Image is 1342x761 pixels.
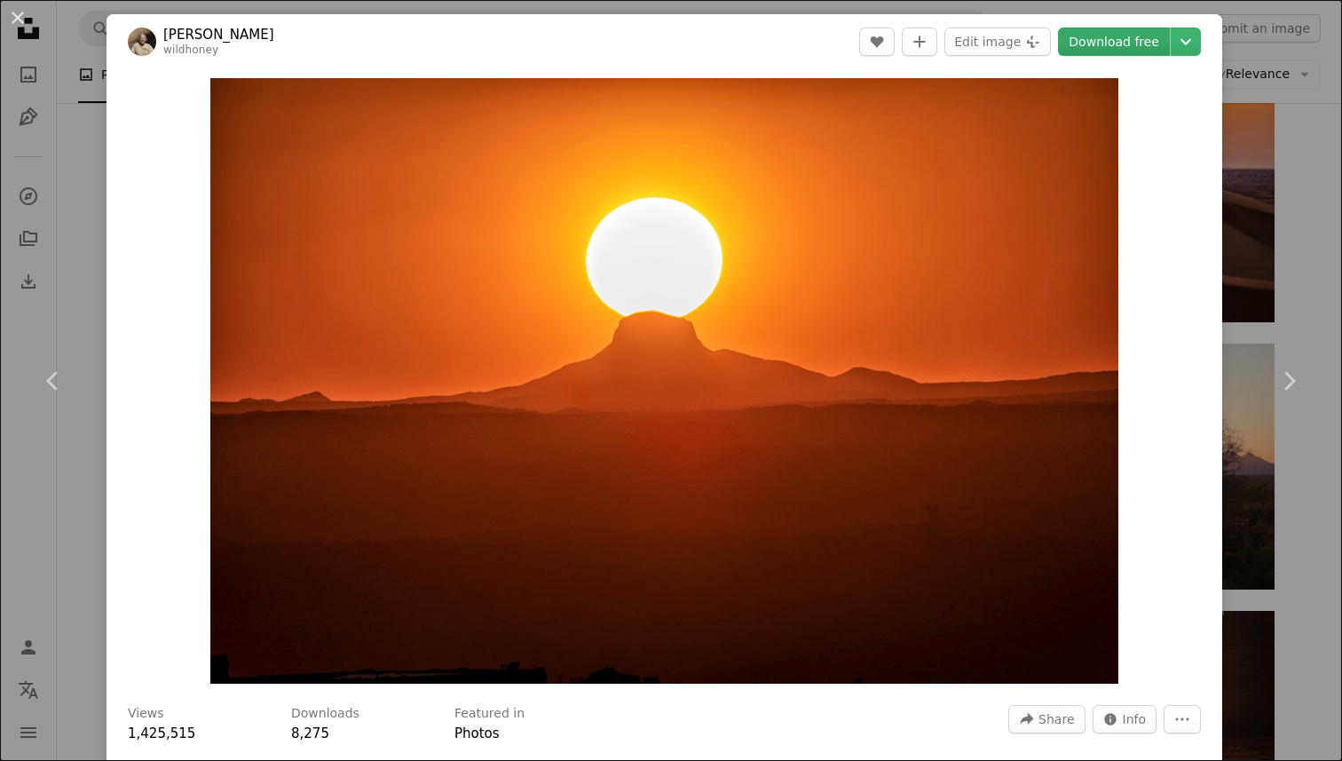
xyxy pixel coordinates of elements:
[128,725,195,741] span: 1,425,515
[128,28,156,56] img: Go to John Fowler's profile
[1058,28,1170,56] a: Download free
[291,705,359,723] h3: Downloads
[163,26,274,44] a: [PERSON_NAME]
[1008,705,1085,733] button: Share this image
[454,705,525,723] h3: Featured in
[454,725,500,741] a: Photos
[128,705,164,723] h3: Views
[1171,28,1201,56] button: Choose download size
[291,725,329,741] span: 8,275
[1038,706,1074,733] span: Share
[944,28,1051,56] button: Edit image
[902,28,937,56] button: Add to Collection
[210,78,1118,684] img: silhouette of mountain range during sunrise
[859,28,895,56] button: Like
[1164,705,1201,733] button: More Actions
[1093,705,1157,733] button: Stats about this image
[1235,296,1342,466] a: Next
[210,78,1118,684] button: Zoom in on this image
[163,44,218,56] a: wildhoney
[1123,706,1147,733] span: Info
